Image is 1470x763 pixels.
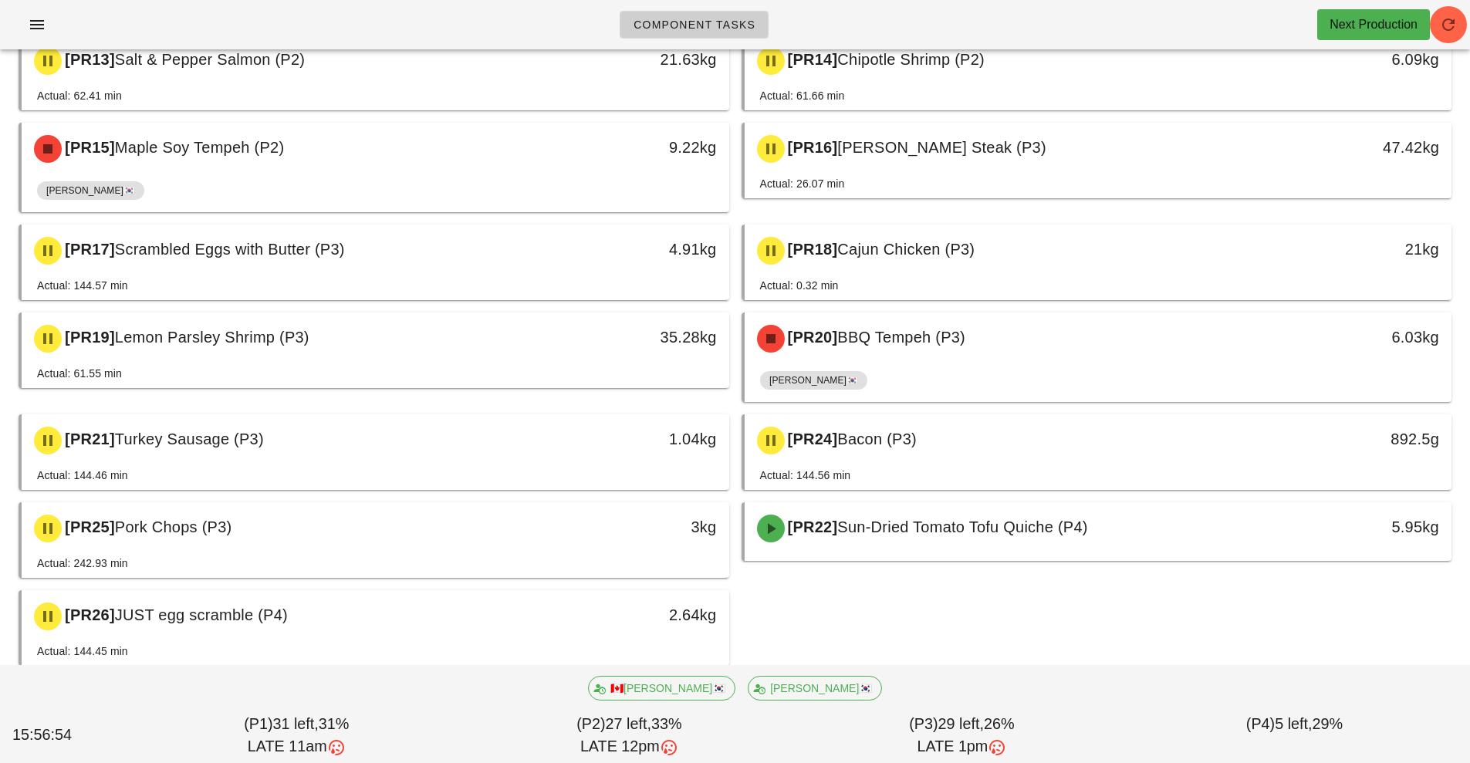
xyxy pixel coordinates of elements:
div: Next Production [1330,15,1418,34]
div: (P4) 29% [1128,710,1461,761]
span: [PR22] [785,518,838,535]
div: LATE 12pm [466,735,792,758]
span: Salt & Pepper Salmon (P2) [115,51,305,68]
span: [PR21] [62,430,115,447]
div: Actual: 242.93 min [37,555,128,572]
span: [PR17] [62,241,115,258]
span: 27 left, [606,715,651,732]
span: Scrambled Eggs with Butter (P3) [115,241,345,258]
span: [PR26] [62,606,115,623]
div: Actual: 144.57 min [37,277,128,294]
div: Actual: 144.45 min [37,643,128,660]
div: LATE 11am [133,735,460,758]
span: [PERSON_NAME]🇰🇷 [46,181,135,200]
div: 3kg [559,515,716,539]
span: [PR13] [62,51,115,68]
div: (P2) 33% [463,710,796,761]
div: 6.03kg [1282,325,1439,349]
div: 21.63kg [559,47,716,72]
span: [PR16] [785,139,838,156]
div: Actual: 144.46 min [37,467,128,484]
span: [PR19] [62,329,115,346]
div: 9.22kg [559,135,716,160]
div: 4.91kg [559,237,716,262]
div: 5.95kg [1282,515,1439,539]
span: BBQ Tempeh (P3) [837,329,965,346]
span: Pork Chops (P3) [115,518,232,535]
div: 892.5g [1282,427,1439,451]
span: Cajun Chicken (P3) [837,241,975,258]
div: 21kg [1282,237,1439,262]
span: 🇨🇦[PERSON_NAME]🇰🇷 [598,677,725,700]
div: 1.04kg [559,427,716,451]
span: [PR15] [62,139,115,156]
span: [PERSON_NAME]🇰🇷 [769,371,858,390]
div: 6.09kg [1282,47,1439,72]
a: Component Tasks [620,11,769,39]
span: [PERSON_NAME]🇰🇷 [758,677,872,700]
div: 47.42kg [1282,135,1439,160]
div: Actual: 144.56 min [760,467,851,484]
div: Actual: 26.07 min [760,175,845,192]
span: Maple Soy Tempeh (P2) [115,139,284,156]
span: Component Tasks [633,19,755,31]
div: (P1) 31% [130,710,463,761]
span: Chipotle Shrimp (P2) [837,51,985,68]
span: Bacon (P3) [837,430,917,447]
div: Actual: 62.41 min [37,87,122,104]
div: Actual: 0.32 min [760,277,839,294]
span: 29 left, [938,715,984,732]
span: [PR18] [785,241,838,258]
span: [PR14] [785,51,838,68]
span: Turkey Sausage (P3) [115,430,264,447]
span: Sun-Dried Tomato Tofu Quiche (P4) [837,518,1087,535]
div: 35.28kg [559,325,716,349]
span: JUST egg scramble (P4) [115,606,288,623]
span: [PERSON_NAME] Steak (P3) [837,139,1046,156]
span: 5 left, [1275,715,1312,732]
div: LATE 1pm [799,735,1125,758]
span: [PR24] [785,430,838,447]
div: Actual: 61.66 min [760,87,845,104]
div: (P3) 26% [796,710,1128,761]
div: Actual: 61.55 min [37,365,122,382]
div: 2.64kg [559,603,716,627]
span: [PR20] [785,329,838,346]
div: 15:56:54 [9,721,130,750]
span: [PR25] [62,518,115,535]
span: 31 left, [272,715,318,732]
span: Lemon Parsley Shrimp (P3) [115,329,309,346]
